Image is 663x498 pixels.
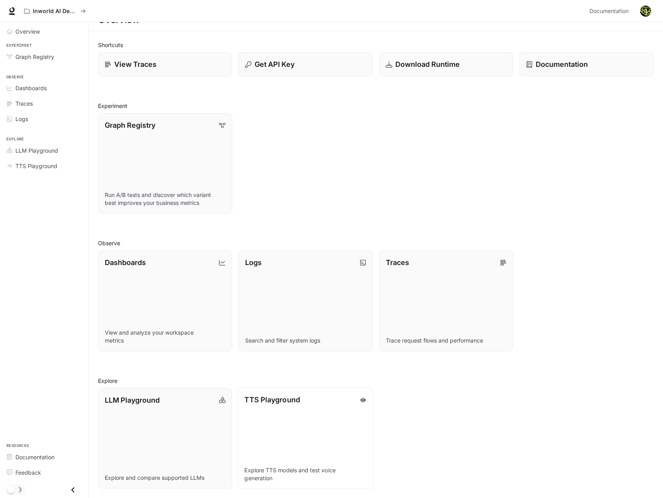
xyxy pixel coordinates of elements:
[586,3,635,19] a: Documentation
[98,113,232,214] a: Graph RegistryRun A/B tests and discover which variant best improves your business metrics
[15,27,40,36] span: Overview
[3,144,85,157] a: LLM Playground
[98,250,232,351] a: DashboardsView and analyze your workspace metrics
[33,8,77,15] p: Inworld AI Demos
[21,3,89,19] button: All workspaces
[245,257,262,268] p: Logs
[3,25,85,38] a: Overview
[379,52,513,76] a: Download Runtime
[238,388,374,489] a: TTS PlaygroundExplore TTS models and test voice generation
[105,474,225,482] p: Explore and compare supported LLMs
[245,466,366,482] p: Explore TTS models and test voice generation
[245,337,366,345] p: Search and filter system logs
[105,120,155,131] p: Graph Registry
[98,388,232,489] a: LLM PlaygroundExplore and compare supported LLMs
[15,115,28,123] span: Logs
[386,257,409,268] p: Traces
[3,466,85,479] a: Feedback
[15,84,47,92] span: Dashboards
[15,453,55,461] span: Documentation
[3,50,85,64] a: Graph Registry
[3,112,85,126] a: Logs
[3,81,85,95] a: Dashboards
[105,191,225,207] p: Run A/B tests and discover which variant best improves your business metrics
[105,395,160,405] p: LLM Playground
[98,239,654,247] h2: Observe
[379,250,513,351] a: TracesTrace request flows and performance
[15,53,54,61] span: Graph Registry
[3,97,85,110] a: Traces
[98,377,654,385] h2: Explore
[638,3,654,19] button: User avatar
[64,482,82,498] button: Close drawer
[238,250,372,351] a: LogsSearch and filter system logs
[7,485,15,494] span: Dark mode toggle
[105,329,225,345] p: View and analyze your workspace metrics
[105,257,146,268] p: Dashboards
[98,41,654,49] h2: Shortcuts
[15,146,58,155] span: LLM Playground
[98,52,232,76] a: View Traces
[3,159,85,173] a: TTS Playground
[395,59,460,70] p: Download Runtime
[245,394,300,405] p: TTS Playground
[640,6,651,17] img: User avatar
[3,450,85,464] a: Documentation
[386,337,506,345] p: Trace request flows and performance
[519,52,654,76] a: Documentation
[238,52,372,76] button: Get API Key
[15,162,57,170] span: TTS Playground
[98,102,654,110] h2: Experiment
[15,468,41,477] span: Feedback
[536,59,588,70] p: Documentation
[255,59,295,70] p: Get API Key
[114,59,157,70] p: View Traces
[589,6,629,16] span: Documentation
[15,99,33,108] span: Traces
